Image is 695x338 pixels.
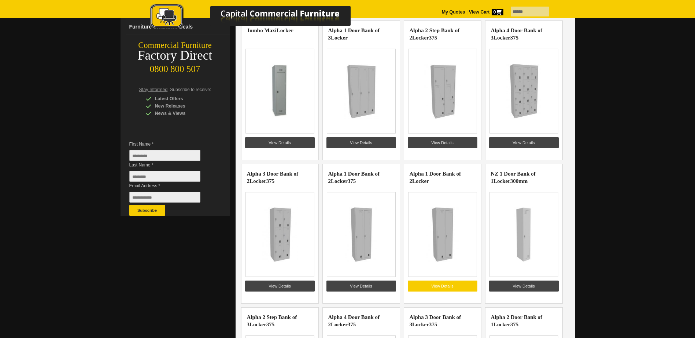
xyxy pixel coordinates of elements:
[467,10,503,15] a: View Cart0
[146,95,215,102] div: Latest Offers
[129,171,200,182] input: Last Name *
[469,10,503,15] strong: View Cart
[493,322,510,327] highlight: Locker
[493,35,510,41] highlight: Locker
[326,137,396,148] a: View Details
[408,137,477,148] a: View Details
[410,27,460,41] a: Alpha 2 Step Bank of 2Locker375
[146,102,215,110] div: New Releases
[247,171,299,184] a: Alpha 3 Door Bank of 2Locker375
[126,19,230,34] a: Furniture Clearance Deals
[146,110,215,117] div: News & Views
[328,171,380,184] a: Alpha 1 Door Bank of 2Locker375
[412,35,429,41] highlight: Locker
[489,281,559,292] a: View Details
[410,314,461,327] a: Alpha 3 Door Bank of 3Locker375
[410,171,461,184] a: Alpha 1 Door Bank of 2Locker
[245,137,315,148] a: View Details
[249,178,266,184] highlight: Locker
[331,178,348,184] highlight: Locker
[331,322,348,327] highlight: Locker
[129,182,211,189] span: Email Address *
[328,314,380,327] a: Alpha 4 Door Bank of 2Locker375
[489,137,559,148] a: View Details
[491,314,543,327] a: Alpha 2 Door Bank of 1Locker375
[129,192,200,203] input: Email Address *
[130,4,386,30] img: Capital Commercial Furniture Logo
[139,87,168,92] span: Stay Informed
[129,150,200,161] input: First Name *
[442,10,465,15] a: My Quotes
[121,50,230,61] div: Factory Direct
[170,87,211,92] span: Subscribe to receive:
[331,35,348,41] highlight: Locker
[247,314,297,327] a: Alpha 2 Step Bank of 3Locker375
[491,171,536,184] a: NZ 1 Door Bank of 1Locker300mm
[130,4,386,33] a: Capital Commercial Furniture Logo
[129,205,165,216] button: Subscribe
[245,281,315,292] a: View Details
[412,322,429,327] highlight: Locker
[408,281,477,292] a: View Details
[412,178,429,184] highlight: Locker
[129,161,211,169] span: Last Name *
[249,322,266,327] highlight: Locker
[326,281,396,292] a: View Details
[121,60,230,74] div: 0800 800 507
[129,140,211,148] span: First Name *
[492,9,503,15] span: 0
[121,40,230,50] div: Commercial Furniture
[491,27,543,41] a: Alpha 4 Door Bank of 3Locker375
[493,178,510,184] highlight: Locker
